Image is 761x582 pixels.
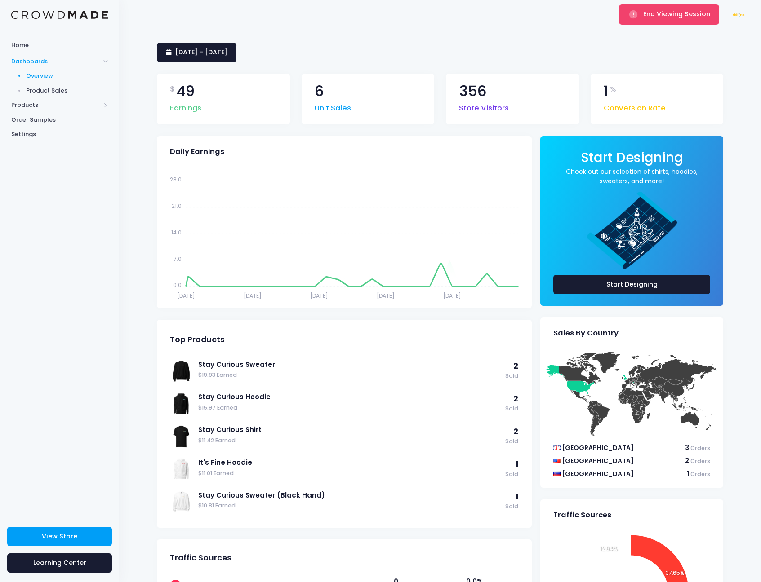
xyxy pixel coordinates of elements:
[244,291,262,299] tspan: [DATE]
[553,275,710,294] a: Start Designing
[604,98,666,114] span: Conversion Rate
[198,360,501,370] a: Stay Curious Sweater
[198,404,501,412] span: $15.97 Earned
[198,436,501,445] span: $11.42 Earned
[33,558,86,567] span: Learning Center
[170,553,231,563] span: Traffic Sources
[562,469,634,478] span: [GEOGRAPHIC_DATA]
[730,6,748,24] img: User
[198,392,501,402] a: Stay Curious Hoodie
[516,459,518,469] span: 1
[170,147,224,156] span: Daily Earnings
[7,553,112,573] a: Learning Center
[562,443,634,452] span: [GEOGRAPHIC_DATA]
[42,532,77,541] span: View Store
[604,84,609,99] span: 1
[505,503,518,511] span: Sold
[170,335,225,344] span: Top Products
[315,84,324,99] span: 6
[26,86,108,95] span: Product Sales
[198,458,501,467] a: It's Fine Hoodie
[505,437,518,446] span: Sold
[505,405,518,413] span: Sold
[171,228,182,236] tspan: 14.0
[690,470,710,478] span: Orders
[177,291,195,299] tspan: [DATE]
[173,281,182,289] tspan: 0.0
[175,48,227,57] span: [DATE] - [DATE]
[170,176,182,183] tspan: 28.0
[157,43,236,62] a: [DATE] - [DATE]
[170,84,175,95] span: $
[553,511,611,520] span: Traffic Sources
[443,291,461,299] tspan: [DATE]
[685,456,689,465] span: 2
[11,57,100,66] span: Dashboards
[505,470,518,479] span: Sold
[685,443,689,452] span: 3
[11,101,100,110] span: Products
[177,84,195,99] span: 49
[7,527,112,546] a: View Store
[11,11,108,19] img: Logo
[643,9,710,18] span: End Viewing Session
[553,167,710,186] a: Check out our selection of shirts, hoodies, sweaters, and more!
[26,71,108,80] span: Overview
[459,84,487,99] span: 356
[377,291,395,299] tspan: [DATE]
[170,98,201,114] span: Earnings
[198,490,501,500] a: Stay Curious Sweater (Black Hand)
[11,130,108,139] span: Settings
[690,457,710,465] span: Orders
[687,469,689,478] span: 1
[690,444,710,452] span: Orders
[315,98,351,114] span: Unit Sales
[513,393,518,404] span: 2
[610,84,616,95] span: %
[505,372,518,380] span: Sold
[581,148,683,167] span: Start Designing
[198,371,501,379] span: $19.93 Earned
[513,426,518,437] span: 2
[174,255,182,262] tspan: 7.0
[172,202,182,210] tspan: 21.0
[11,115,108,124] span: Order Samples
[619,4,719,24] button: End Viewing Session
[11,41,108,50] span: Home
[553,329,619,338] span: Sales By Country
[198,502,501,510] span: $10.81 Earned
[198,469,501,478] span: $11.01 Earned
[581,156,683,164] a: Start Designing
[513,361,518,371] span: 2
[310,291,328,299] tspan: [DATE]
[459,98,509,114] span: Store Visitors
[198,425,501,435] a: Stay Curious Shirt
[516,491,518,502] span: 1
[562,456,634,465] span: [GEOGRAPHIC_DATA]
